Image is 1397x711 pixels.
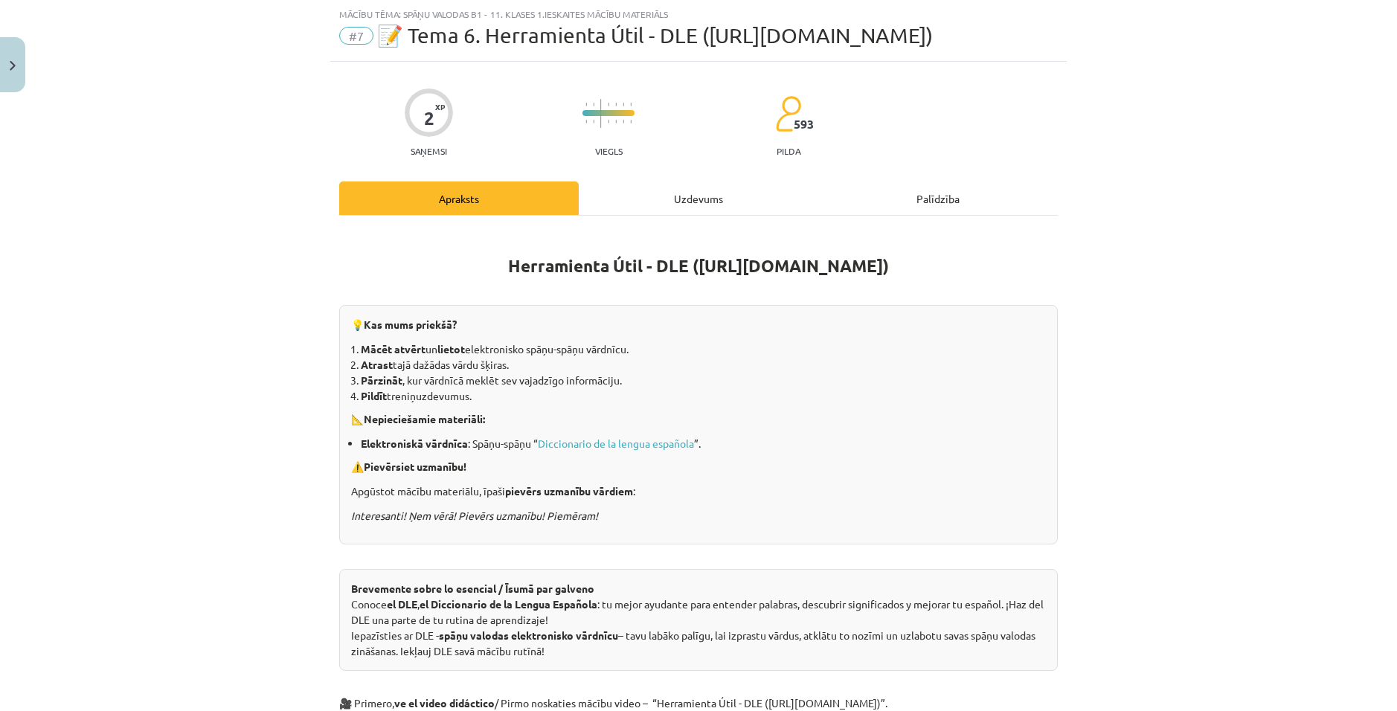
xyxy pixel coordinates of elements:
[505,484,633,498] b: pievērs uzmanību vārdiem
[439,628,618,642] b: spāņu valodas elektronisko vārdnīcu
[424,108,434,129] div: 2
[394,696,495,710] b: ve el video didáctico
[593,120,594,123] img: icon-short-line-57e1e144782c952c97e751825c79c345078a6d821885a25fce030b3d8c18986b.svg
[361,342,425,355] b: Mācēt atvērt
[351,411,1046,427] p: 📐
[351,317,1046,332] p: 💡
[339,695,1058,711] p: 🎥 Primero, / Pirmo noskaties mācību video – “Herramienta Útil - DLE ([URL][DOMAIN_NAME])”.
[508,255,889,277] b: Herramienta Útil - DLE ([URL][DOMAIN_NAME])
[777,146,800,156] p: pilda
[339,181,579,215] div: Apraksts
[437,342,465,355] b: lietot
[339,27,373,45] span: #7
[595,146,623,156] p: Viegls
[351,459,1046,474] p: ⚠️
[351,483,1046,499] p: Apgūstot mācību materiālu, īpaši :
[364,318,457,331] strong: Kas mums priekšā?
[794,118,814,131] span: 593
[775,95,801,132] img: students-c634bb4e5e11cddfef0936a35e636f08e4e9abd3cc4e673bd6f9a4125e45ecb1.svg
[361,358,393,371] b: Atrast
[361,389,387,402] b: Pildīt
[615,120,617,123] img: icon-short-line-57e1e144782c952c97e751825c79c345078a6d821885a25fce030b3d8c18986b.svg
[361,437,468,450] b: Elektroniskā vārdnīca
[579,181,818,215] div: Uzdevums
[435,103,445,111] span: XP
[10,61,16,71] img: icon-close-lesson-0947bae3869378f0d4975bcd49f059093ad1ed9edebbc8119c70593378902aed.svg
[420,597,597,611] b: el Diccionario de la Lengua Española
[608,120,609,123] img: icon-short-line-57e1e144782c952c97e751825c79c345078a6d821885a25fce030b3d8c18986b.svg
[818,181,1058,215] div: Palīdzība
[361,357,1046,373] li: tajā dažādas vārdu šķiras.
[623,120,624,123] img: icon-short-line-57e1e144782c952c97e751825c79c345078a6d821885a25fce030b3d8c18986b.svg
[585,103,587,106] img: icon-short-line-57e1e144782c952c97e751825c79c345078a6d821885a25fce030b3d8c18986b.svg
[339,9,1058,19] div: Mācību tēma: Spāņu valodas b1 - 11. klases 1.ieskaites mācību materiāls
[377,23,933,48] span: 📝 Tema 6. Herramienta Útil - DLE ([URL][DOMAIN_NAME])
[361,388,1046,404] li: treniņuzdevumus.
[361,436,1046,451] li: : Spāņu-spāņu “ ”.
[623,103,624,106] img: icon-short-line-57e1e144782c952c97e751825c79c345078a6d821885a25fce030b3d8c18986b.svg
[405,146,453,156] p: Saņemsi
[630,103,632,106] img: icon-short-line-57e1e144782c952c97e751825c79c345078a6d821885a25fce030b3d8c18986b.svg
[538,437,694,450] a: Diccionario de la lengua española
[339,569,1058,671] div: Conoce , : tu mejor ayudante para entender palabras, descubrir significados y mejorar tu español....
[361,373,1046,388] li: , kur vārdnīcā meklēt sev vajadzīgo informāciju.
[600,99,602,128] img: icon-long-line-d9ea69661e0d244f92f715978eff75569469978d946b2353a9bb055b3ed8787d.svg
[615,103,617,106] img: icon-short-line-57e1e144782c952c97e751825c79c345078a6d821885a25fce030b3d8c18986b.svg
[593,103,594,106] img: icon-short-line-57e1e144782c952c97e751825c79c345078a6d821885a25fce030b3d8c18986b.svg
[585,120,587,123] img: icon-short-line-57e1e144782c952c97e751825c79c345078a6d821885a25fce030b3d8c18986b.svg
[361,373,402,387] b: Pārzināt
[387,597,417,611] b: el DLE
[364,412,485,425] strong: Nepieciešamie materiāli:
[361,341,1046,357] li: un elektronisko spāņu-spāņu vārdnīcu.
[630,120,632,123] img: icon-short-line-57e1e144782c952c97e751825c79c345078a6d821885a25fce030b3d8c18986b.svg
[351,582,594,595] strong: Brevemente sobre lo esencial / Īsumā par galveno
[608,103,609,106] img: icon-short-line-57e1e144782c952c97e751825c79c345078a6d821885a25fce030b3d8c18986b.svg
[351,509,598,522] i: Interesanti! Ņem vērā! Pievērs uzmanību! Piemēram!
[364,460,466,473] strong: Pievērsiet uzmanību!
